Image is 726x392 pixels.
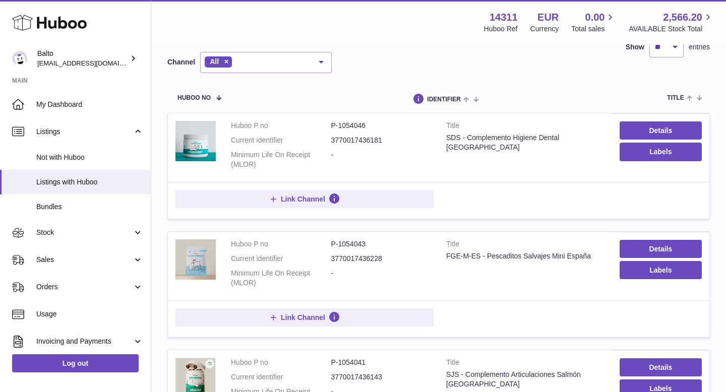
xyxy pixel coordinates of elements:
[36,177,143,187] span: Listings with Huboo
[37,49,128,68] div: Balto
[231,254,331,264] dt: Current identifier
[446,121,604,133] strong: Title
[231,239,331,249] dt: Huboo P no
[331,254,432,264] dd: 3770017436228
[490,11,518,24] strong: 14311
[620,121,702,140] a: Details
[167,57,195,67] label: Channel
[571,24,616,34] span: Total sales
[231,136,331,145] dt: Current identifier
[484,24,518,34] div: Huboo Ref
[175,239,216,280] img: FGE-M-ES - Pescaditos Salvajes Mini España
[36,255,133,265] span: Sales
[331,269,432,288] dd: -
[36,100,143,109] span: My Dashboard
[620,240,702,258] a: Details
[446,251,604,261] div: FGE-M-ES - Pescaditos Salvajes Mini España
[36,282,133,292] span: Orders
[36,127,133,137] span: Listings
[231,150,331,169] dt: Minimum Life On Receipt (MLOR)
[231,121,331,130] dt: Huboo P no
[537,11,559,24] strong: EUR
[331,239,432,249] dd: P-1054043
[231,358,331,367] dt: Huboo P no
[231,269,331,288] dt: Minimum Life On Receipt (MLOR)
[12,51,27,66] img: softiontesting@gmail.com
[331,372,432,382] dd: 3770017436143
[281,313,325,322] span: Link Channel
[210,57,219,66] span: All
[427,96,461,103] span: identifier
[281,194,325,204] span: Link Channel
[175,121,216,161] img: SDS - Complemento Higiene Dental España
[331,358,432,367] dd: P-1054041
[37,59,148,67] span: [EMAIL_ADDRESS][DOMAIN_NAME]
[36,153,143,162] span: Not with Huboo
[231,372,331,382] dt: Current identifier
[36,202,143,212] span: Bundles
[667,95,684,101] span: title
[446,358,604,370] strong: Title
[36,337,133,346] span: Invoicing and Payments
[177,95,211,101] span: Huboo no
[620,143,702,161] button: Labels
[331,136,432,145] dd: 3770017436181
[36,228,133,237] span: Stock
[629,24,714,34] span: AVAILABLE Stock Total
[620,358,702,376] a: Details
[446,370,604,389] div: SJS - Complemento Articulaciones Salmón [GEOGRAPHIC_DATA]
[620,261,702,279] button: Labels
[12,354,139,372] a: Log out
[626,42,644,52] label: Show
[36,309,143,319] span: Usage
[530,24,559,34] div: Currency
[446,239,604,251] strong: Title
[331,150,432,169] dd: -
[331,121,432,130] dd: P-1054046
[175,308,434,326] button: Link Channel
[585,11,605,24] span: 0.00
[446,133,604,152] div: SDS - Complemento Higiene Dental [GEOGRAPHIC_DATA]
[629,11,714,34] a: 2,566.20 AVAILABLE Stock Total
[663,11,702,24] span: 2,566.20
[571,11,616,34] a: 0.00 Total sales
[689,42,710,52] span: entries
[175,190,434,208] button: Link Channel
